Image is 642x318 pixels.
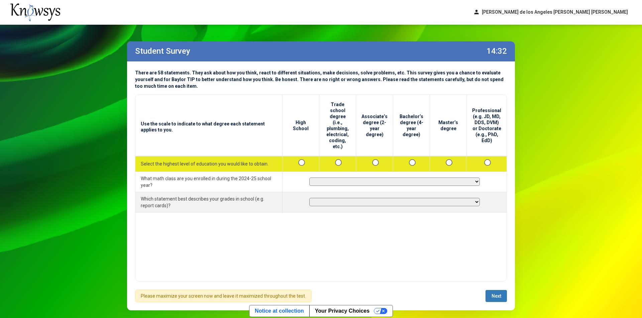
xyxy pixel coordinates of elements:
[135,172,283,192] td: What math class are you enrolled in during the 2024-25 school year?
[135,46,190,56] label: Student Survey
[283,95,319,156] th: High School
[135,70,504,89] span: There are 58 statements. They ask about how you think, react to different situations, make decisi...
[467,95,507,156] th: Professional (e.g. JD, MD, DDS, DVM) or Doctorate (e.g., PhD, EdD)
[486,290,507,302] button: Next
[141,121,277,133] span: Use the scale to indicate to what degree each statement applies to you.
[135,290,312,302] div: Please maximize your screen now and leave it maximized throughout the test.
[492,293,501,299] span: Next
[319,95,356,156] th: Trade school degree (i.e., plumbing, electrical, coding, etc.)
[249,305,309,317] a: Notice at collection
[135,192,283,212] td: Which statement best describes your grades in school (e.g. report cards)?
[356,95,393,156] th: Associate’s degree (2-year degree)
[10,3,60,21] img: knowsys-logo.png
[469,7,632,18] button: person[PERSON_NAME] de los Angeles [PERSON_NAME] [PERSON_NAME]
[487,46,507,56] label: 14:32
[430,95,467,156] th: Master’s degree
[135,156,283,172] td: Select the highest level of education you would like to obtain.
[473,9,480,16] span: person
[393,95,430,156] th: Bachelor’s degree (4-year degree)
[309,305,393,317] button: Your Privacy Choices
